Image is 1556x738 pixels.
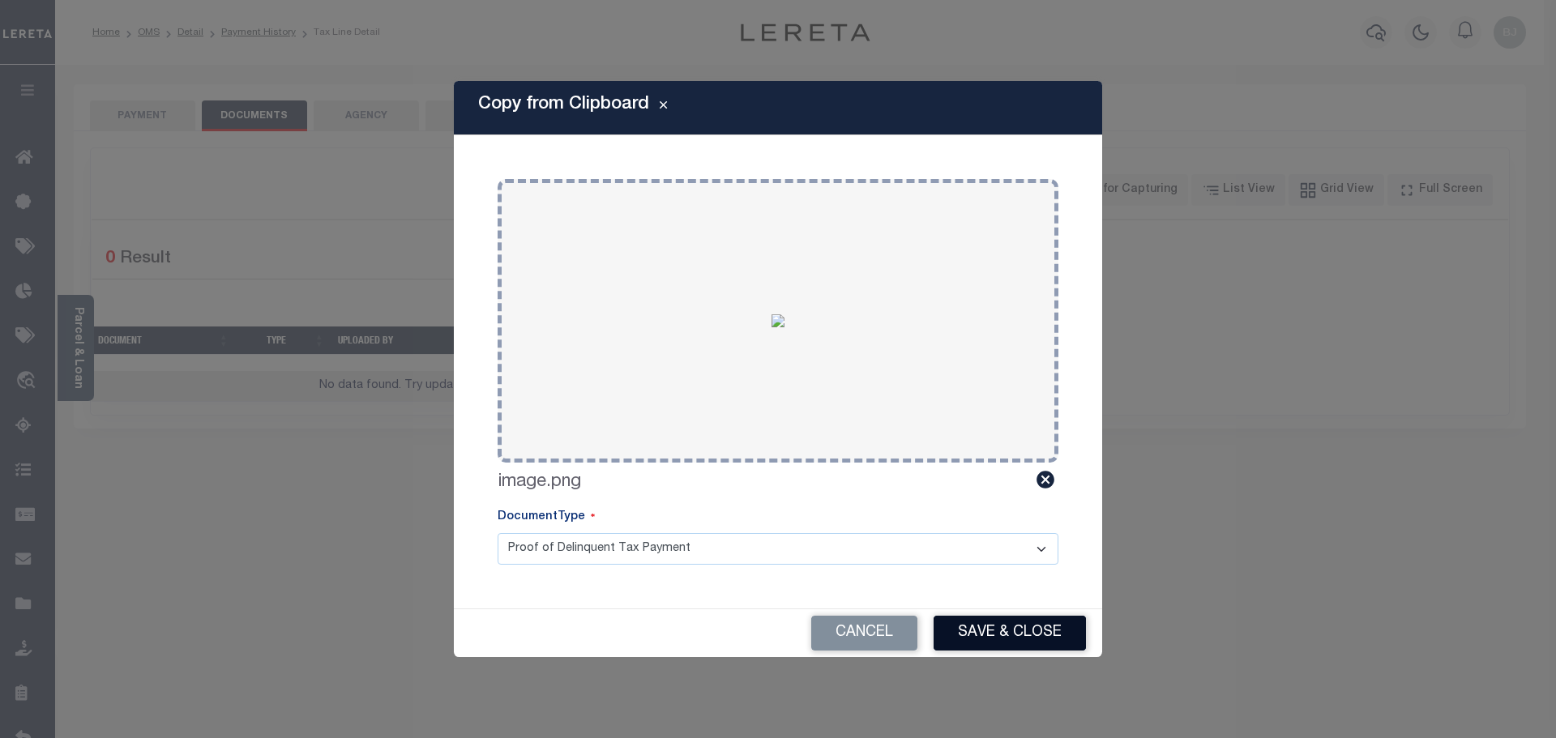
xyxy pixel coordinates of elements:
[772,314,784,327] img: c39de04e-16f8-408e-84b6-14a39dd74fec
[498,509,595,527] label: DocumentType
[934,616,1086,651] button: Save & Close
[478,94,649,115] h5: Copy from Clipboard
[649,98,678,117] button: Close
[811,616,917,651] button: Cancel
[498,469,581,496] label: image.png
